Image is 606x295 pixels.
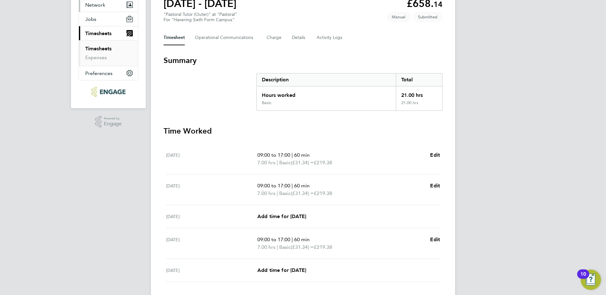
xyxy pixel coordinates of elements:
button: Activity Logs [317,30,343,45]
span: 60 min [294,183,310,189]
div: Total [396,73,442,86]
button: Charge [267,30,282,45]
span: Basic [279,159,291,166]
span: (£31.34) = [291,160,314,166]
span: Basic [279,190,291,197]
div: For "Havering Sixth Form Campus" [164,17,237,22]
span: Add time for [DATE] [257,267,306,273]
span: 60 min [294,236,310,242]
span: 09:00 to 17:00 [257,152,290,158]
span: £219.38 [314,160,332,166]
span: Edit [430,236,440,242]
img: ncclondon-logo-retina.png [91,87,125,97]
span: (£31.34) = [291,190,314,196]
span: This timesheet is Submitted. [413,12,442,22]
span: 7.00 hrs [257,244,275,250]
span: This timesheet was manually created. [387,12,410,22]
button: Details [292,30,306,45]
h3: Summary [164,55,442,66]
button: Preferences [79,66,138,80]
span: | [277,160,278,166]
a: Edit [430,236,440,243]
span: Engage [104,121,122,127]
a: Timesheets [85,46,112,52]
span: | [292,152,293,158]
span: | [277,190,278,196]
div: Summary [256,73,442,111]
span: Powered by [104,116,122,121]
a: Add time for [DATE] [257,267,306,274]
div: [DATE] [166,182,257,197]
span: 7.00 hrs [257,190,275,196]
div: Basic [262,100,271,105]
span: | [277,244,278,250]
span: Basic [279,243,291,251]
span: Preferences [85,70,113,76]
button: Open Resource Center, 10 new notifications [581,270,601,290]
div: Hours worked [257,86,396,100]
a: Powered byEngage [95,116,122,128]
div: [DATE] [166,267,257,274]
a: Edit [430,151,440,159]
div: 21.00 hrs [396,100,442,110]
span: Edit [430,183,440,189]
span: | [292,183,293,189]
div: "Pastoral Tutor (Outer)" at "Pastoral" [164,12,237,22]
span: Add time for [DATE] [257,213,306,219]
span: Network [85,2,105,8]
div: Timesheets [79,40,138,66]
button: Timesheet [164,30,185,45]
span: | [292,236,293,242]
div: [DATE] [166,213,257,220]
h3: Time Worked [164,126,442,136]
span: Timesheets [85,30,112,36]
span: Edit [430,152,440,158]
span: 7.00 hrs [257,160,275,166]
a: Go to home page [79,87,138,97]
a: Edit [430,182,440,190]
span: (£31.34) = [291,244,314,250]
span: Jobs [85,16,96,22]
button: Timesheets [79,26,138,40]
a: Add time for [DATE] [257,213,306,220]
span: £219.38 [314,244,332,250]
a: Expenses [85,54,107,60]
div: Description [257,73,396,86]
div: 21.00 hrs [396,86,442,100]
span: 09:00 to 17:00 [257,236,290,242]
span: 60 min [294,152,310,158]
div: [DATE] [166,151,257,166]
span: 09:00 to 17:00 [257,183,290,189]
button: Jobs [79,12,138,26]
div: [DATE] [166,236,257,251]
span: £219.38 [314,190,332,196]
button: Operational Communications [195,30,256,45]
div: 10 [580,274,586,282]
